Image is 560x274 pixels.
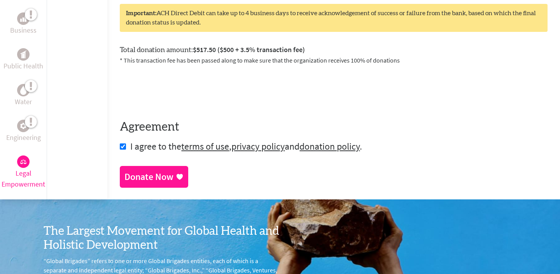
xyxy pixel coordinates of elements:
[17,120,30,132] div: Engineering
[181,140,229,152] a: terms of use
[299,140,360,152] a: donation policy
[193,45,305,54] span: $517.50 ($500 + 3.5% transaction fee)
[6,120,41,143] a: EngineeringEngineering
[17,84,30,96] div: Water
[44,224,280,252] h3: The Largest Movement for Global Health and Holistic Development
[130,140,362,152] span: I agree to the , and .
[17,48,30,61] div: Public Health
[126,10,156,16] strong: Important:
[3,61,43,72] p: Public Health
[3,48,43,72] a: Public HealthPublic Health
[120,4,548,32] div: ACH Direct Debit can take up to 4 business days to receive acknowledgement of success or failure ...
[2,155,45,190] a: Legal EmpowermentLegal Empowerment
[10,25,37,36] p: Business
[20,51,26,58] img: Public Health
[20,159,26,164] img: Legal Empowerment
[20,123,26,129] img: Engineering
[17,12,30,25] div: Business
[20,86,26,95] img: Water
[120,166,188,188] a: Donate Now
[6,132,41,143] p: Engineering
[120,44,305,56] label: Total donation amount:
[20,16,26,22] img: Business
[120,74,238,105] iframe: reCAPTCHA
[120,120,548,134] h4: Agreement
[15,96,32,107] p: Water
[2,168,45,190] p: Legal Empowerment
[15,84,32,107] a: WaterWater
[120,56,548,65] p: * This transaction fee has been passed along to make sure that the organization receives 100% of ...
[10,12,37,36] a: BusinessBusiness
[17,155,30,168] div: Legal Empowerment
[124,171,173,183] div: Donate Now
[231,140,285,152] a: privacy policy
